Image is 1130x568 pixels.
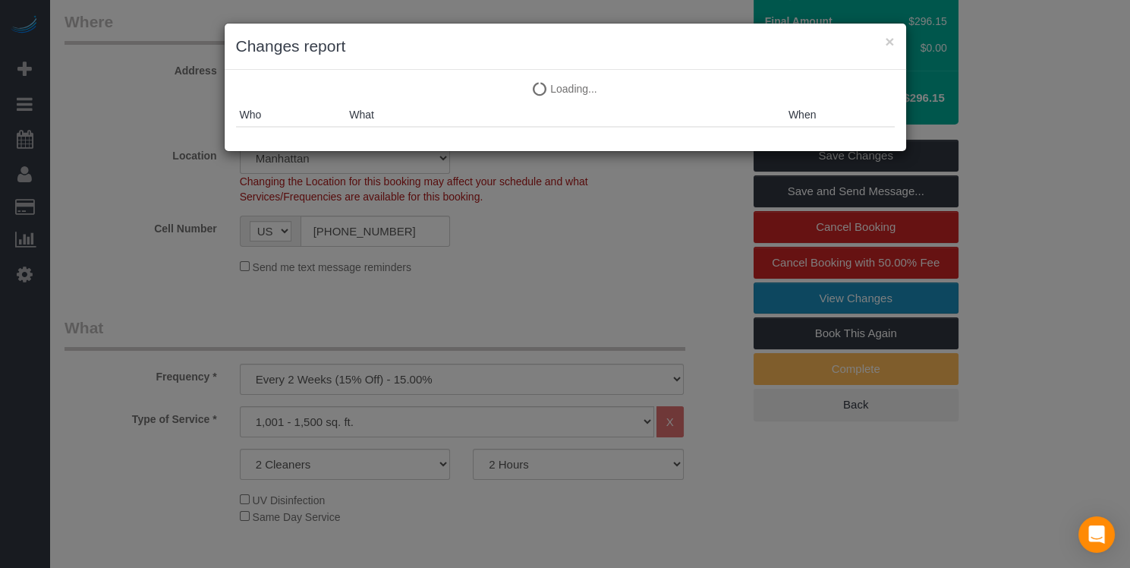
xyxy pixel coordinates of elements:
[785,103,895,127] th: When
[1078,516,1115,553] div: Open Intercom Messenger
[236,35,895,58] h3: Changes report
[225,24,906,151] sui-modal: Changes report
[236,103,346,127] th: Who
[345,103,785,127] th: What
[236,81,895,96] p: Loading...
[885,33,894,49] button: ×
